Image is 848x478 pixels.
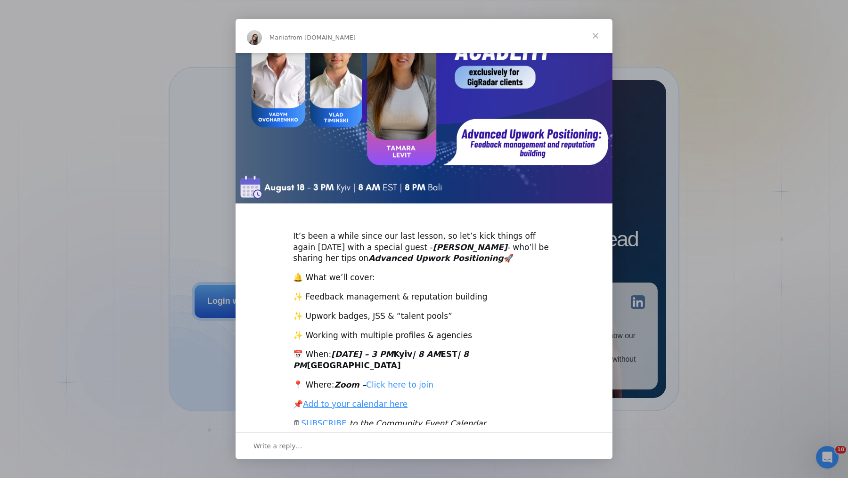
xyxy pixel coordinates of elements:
div: 📌 [293,399,555,410]
i: | 8 AM [412,349,440,359]
b: Kyiv EST [GEOGRAPHIC_DATA] [293,349,469,370]
i: Zoom – [334,380,433,389]
div: Open conversation and reply [236,432,612,459]
i: [PERSON_NAME] [433,243,507,252]
div: ✨ Feedback management & reputation building [293,292,555,303]
i: Advanced Upwork Positioning [368,253,504,263]
a: SUBSCRIBE [301,419,347,428]
span: Mariia [269,34,288,41]
div: ​It’s been a while since our last lesson, so let’s kick things off again [DATE] with a special gu... [293,219,555,264]
div: 🔔 What we’ll cover: [293,272,555,284]
a: Add to your calendar here [303,399,408,409]
a: Click here to join [366,380,433,389]
i: | 8 PM [293,349,469,370]
img: Profile image for Mariia [247,30,262,45]
div: ✨ Upwork badges, JSS & “talent pools” [293,311,555,322]
span: Write a reply… [253,440,302,452]
span: Close [579,19,612,53]
div: 📍 Where: [293,380,555,391]
div: 🗓 [293,418,555,429]
i: [DATE] – 3 PM [331,349,393,359]
div: ✨ Working with multiple profiles & agencies [293,330,555,341]
div: 📅 When: [293,349,555,372]
span: from [DOMAIN_NAME] [288,34,356,41]
i: to the Community Event Calendar [350,419,486,428]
